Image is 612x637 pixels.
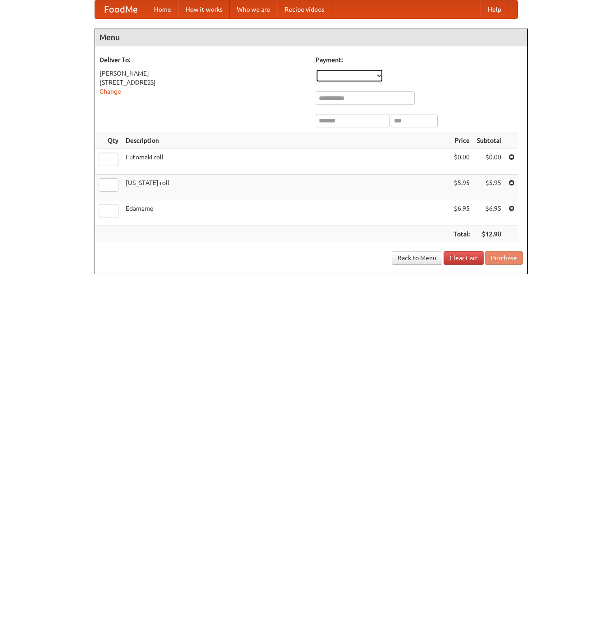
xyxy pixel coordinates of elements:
td: Edamame [122,200,450,226]
td: $5.95 [450,175,473,200]
a: How it works [178,0,230,18]
th: Description [122,132,450,149]
th: Total: [450,226,473,243]
td: $0.00 [450,149,473,175]
a: Recipe videos [277,0,331,18]
td: $6.95 [473,200,505,226]
a: Back to Menu [392,251,442,265]
h5: Deliver To: [100,55,307,64]
a: Who we are [230,0,277,18]
th: $12.90 [473,226,505,243]
th: Price [450,132,473,149]
td: $5.95 [473,175,505,200]
th: Subtotal [473,132,505,149]
td: $6.95 [450,200,473,226]
a: Change [100,88,121,95]
button: Purchase [485,251,523,265]
a: Clear Cart [444,251,484,265]
h4: Menu [95,28,527,46]
a: FoodMe [95,0,147,18]
div: [STREET_ADDRESS] [100,78,307,87]
div: [PERSON_NAME] [100,69,307,78]
td: Futomaki roll [122,149,450,175]
td: $0.00 [473,149,505,175]
a: Home [147,0,178,18]
a: Help [481,0,508,18]
td: [US_STATE] roll [122,175,450,200]
th: Qty [95,132,122,149]
h5: Payment: [316,55,523,64]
